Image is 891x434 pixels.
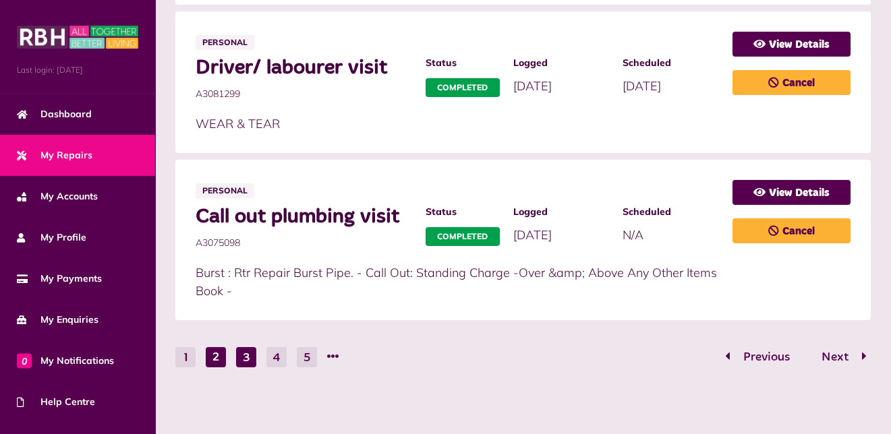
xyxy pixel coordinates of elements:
[513,227,552,243] span: [DATE]
[17,272,102,286] span: My Payments
[426,56,500,70] span: Status
[17,64,138,76] span: Last login: [DATE]
[196,35,254,50] span: Personal
[732,218,851,243] a: Cancel
[426,227,500,246] span: Completed
[236,347,256,367] button: Go to page 3
[17,353,32,368] span: 0
[17,189,98,204] span: My Accounts
[17,230,86,245] span: My Profile
[17,107,92,121] span: Dashboard
[196,236,412,250] span: A3075098
[807,348,871,367] button: Go to page 3
[623,56,719,70] span: Scheduled
[623,227,643,243] span: N/A
[196,56,412,80] span: Driver/ labourer visit
[17,313,98,327] span: My Enquiries
[196,205,412,229] span: Call out plumbing visit
[811,351,859,363] span: Next
[175,347,196,367] button: Go to page 1
[721,348,804,367] button: Go to page 1
[196,263,719,300] p: Burst : Rtr Repair Burst Pipe. - Call Out: Standing Charge -Over &amp; Above Any Other Items Book -
[17,24,138,51] img: MyRBH
[513,205,610,219] span: Logged
[426,78,500,97] span: Completed
[513,56,610,70] span: Logged
[732,32,851,57] a: View Details
[513,78,552,94] span: [DATE]
[623,78,661,94] span: [DATE]
[17,354,114,368] span: My Notifications
[426,205,500,219] span: Status
[266,347,287,367] button: Go to page 4
[732,180,851,205] a: View Details
[733,351,800,363] span: Previous
[297,347,317,367] button: Go to page 5
[623,205,719,219] span: Scheduled
[196,115,719,133] p: WEAR & TEAR
[732,70,851,95] a: Cancel
[17,148,92,162] span: My Repairs
[196,183,254,198] span: Personal
[196,87,412,101] span: A3081299
[17,395,95,409] span: Help Centre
